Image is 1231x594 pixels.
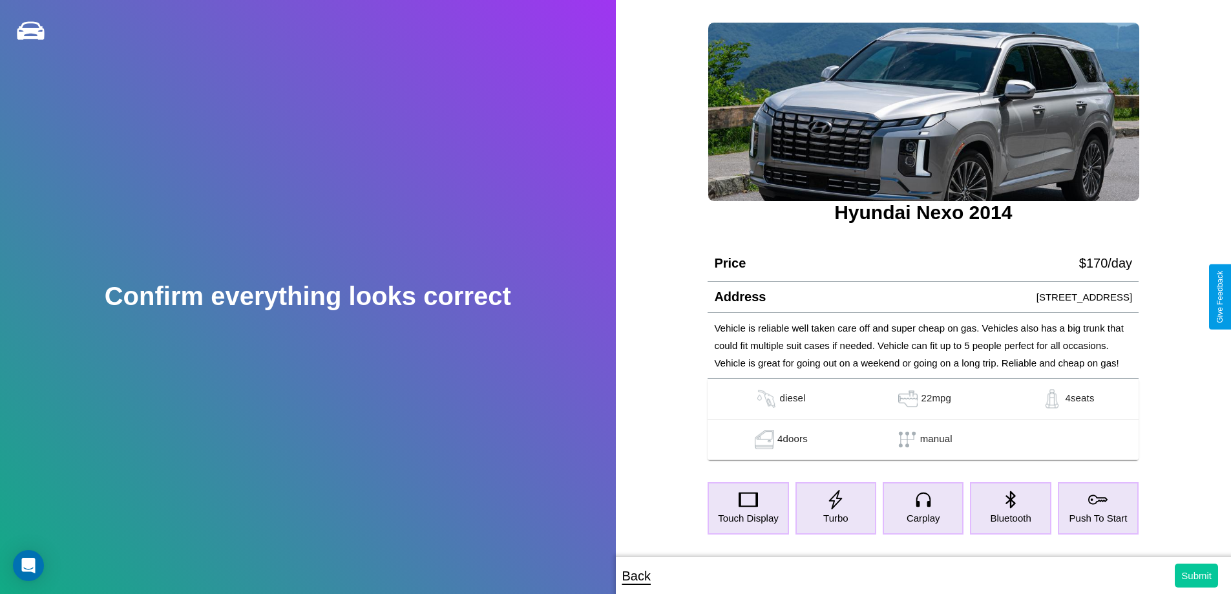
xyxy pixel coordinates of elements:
p: Touch Display [718,509,778,527]
button: Submit [1175,564,1218,588]
img: gas [1039,389,1065,408]
p: 22 mpg [921,389,951,408]
h4: Price [714,256,746,271]
table: simple table [708,379,1139,460]
p: Vehicle is reliable well taken care off and super cheap on gas. Vehicles also has a big trunk tha... [714,319,1132,372]
p: Bluetooth [990,509,1031,527]
img: gas [752,430,777,449]
p: 4 doors [777,430,808,449]
h4: Address [714,290,766,304]
div: Open Intercom Messenger [13,550,44,581]
p: manual [920,430,952,449]
h3: Hyundai Nexo 2014 [708,202,1139,224]
img: gas [753,389,779,408]
p: 4 seats [1065,389,1094,408]
p: $ 170 /day [1079,251,1132,275]
p: Carplay [907,509,940,527]
p: diesel [779,389,805,408]
div: Give Feedback [1215,271,1225,323]
p: [STREET_ADDRESS] [1036,288,1132,306]
h2: Confirm everything looks correct [105,282,511,311]
p: Turbo [823,509,848,527]
p: Push To Start [1069,509,1128,527]
img: gas [895,389,921,408]
p: Back [622,564,651,588]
